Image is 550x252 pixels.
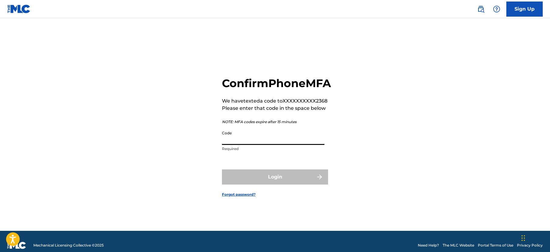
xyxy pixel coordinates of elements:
a: Privacy Policy [517,243,543,248]
a: Portal Terms of Use [478,243,513,248]
img: MLC Logo [7,5,31,13]
img: search [477,5,485,13]
a: Forgot password? [222,192,256,197]
p: Please enter that code in the space below [222,105,331,112]
p: NOTE: MFA codes expire after 15 minutes [222,119,331,125]
a: The MLC Website [443,243,474,248]
a: Sign Up [506,2,543,17]
img: logo [7,242,26,249]
div: Help [491,3,503,15]
a: Need Help? [418,243,439,248]
span: Mechanical Licensing Collective © 2025 [33,243,104,248]
p: We have texted a code to XXXXXXXXXX2368 [222,97,331,105]
a: Public Search [475,3,487,15]
img: help [493,5,500,13]
h2: Confirm Phone MFA [222,77,331,90]
iframe: Chat Widget [520,223,550,252]
p: Required [222,146,324,152]
div: Drag [521,229,525,247]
